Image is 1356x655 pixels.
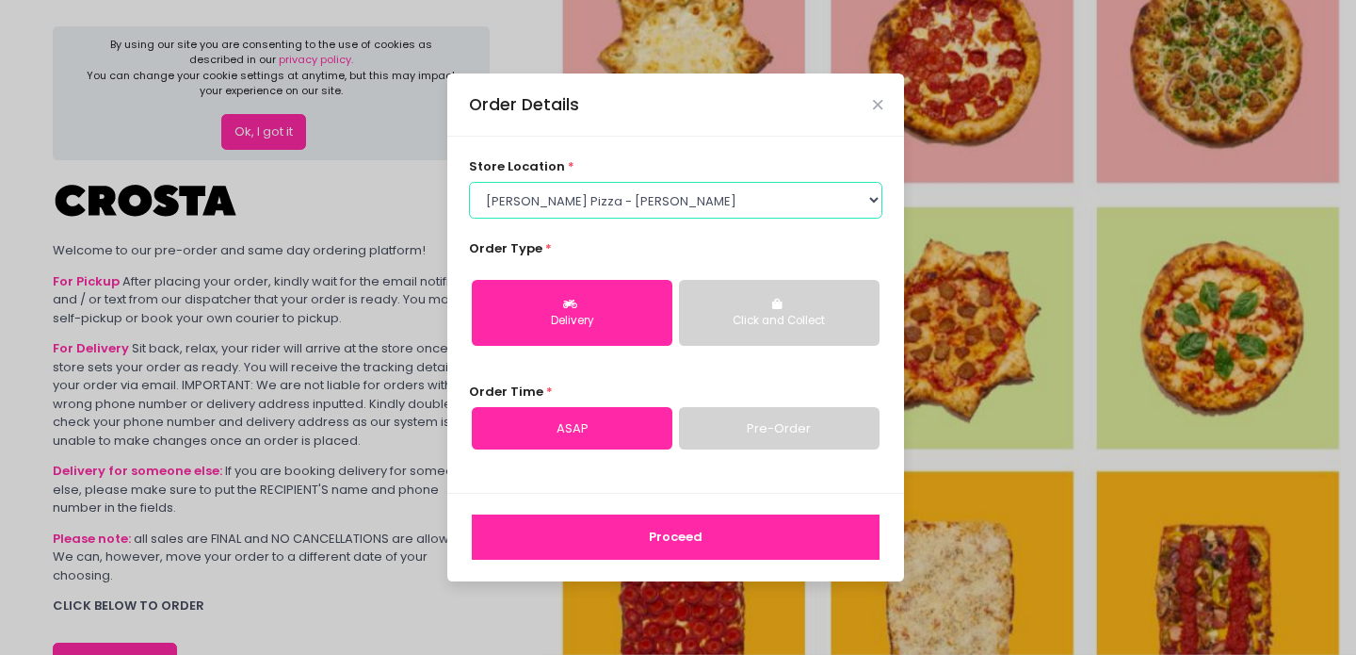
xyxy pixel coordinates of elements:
[679,407,880,450] a: Pre-Order
[485,313,659,330] div: Delivery
[873,100,882,109] button: Close
[472,515,880,560] button: Proceed
[679,280,880,346] button: Click and Collect
[469,239,542,257] span: Order Type
[469,383,543,401] span: Order Time
[472,407,672,450] a: ASAP
[469,157,565,175] span: store location
[692,313,866,330] div: Click and Collect
[472,280,672,346] button: Delivery
[469,92,579,117] div: Order Details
